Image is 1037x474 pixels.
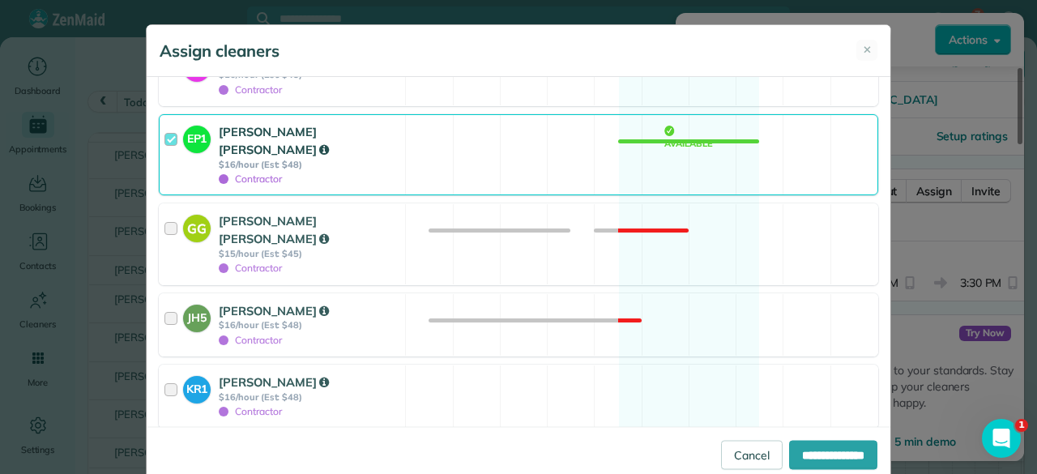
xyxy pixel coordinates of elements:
[219,173,282,185] span: Contractor
[219,374,329,390] strong: [PERSON_NAME]
[219,303,329,318] strong: [PERSON_NAME]
[219,248,400,259] strong: $15/hour (Est: $45)
[219,391,400,403] strong: $16/hour (Est: $48)
[183,215,211,238] strong: GG
[721,440,783,469] a: Cancel
[219,159,400,170] strong: $16/hour (Est: $48)
[183,126,211,147] strong: EP1
[1015,419,1028,432] span: 1
[219,262,282,274] span: Contractor
[183,376,211,398] strong: KR1
[219,334,282,346] span: Contractor
[863,42,872,58] span: ✕
[982,419,1021,458] iframe: Intercom live chat
[183,305,211,327] strong: JH5
[219,319,400,331] strong: $16/hour (Est: $48)
[160,40,280,62] h5: Assign cleaners
[219,83,282,96] span: Contractor
[219,213,329,246] strong: [PERSON_NAME] [PERSON_NAME]
[219,405,282,417] span: Contractor
[219,124,329,157] strong: [PERSON_NAME] [PERSON_NAME]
